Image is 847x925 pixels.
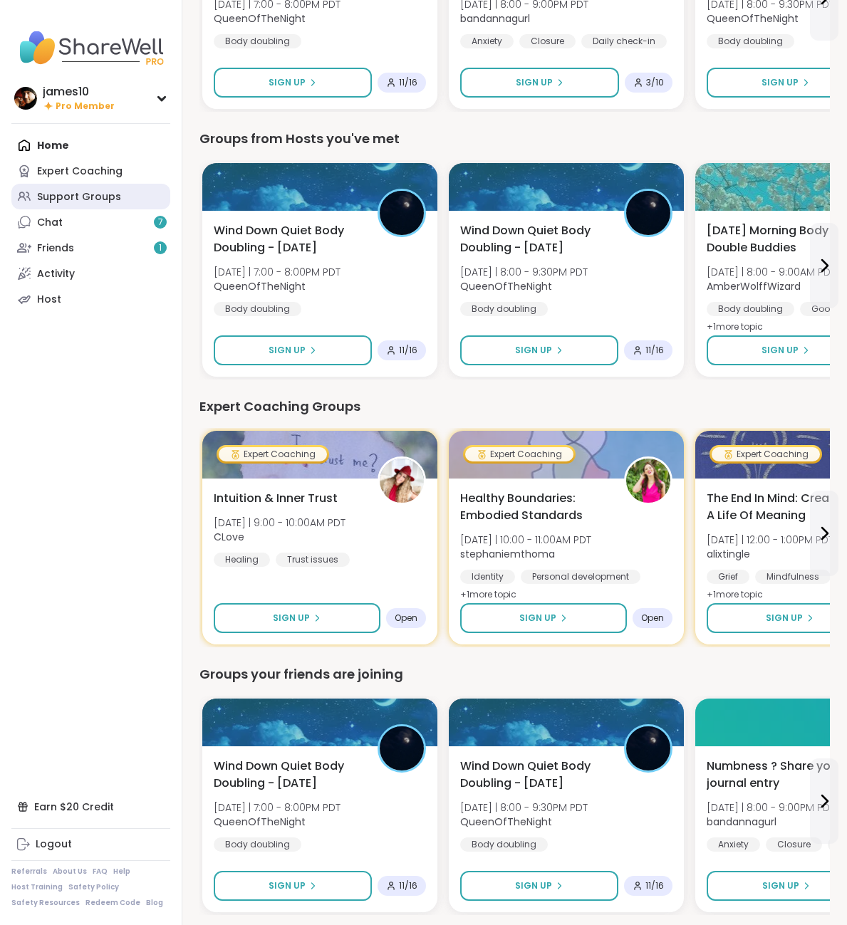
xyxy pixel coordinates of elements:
a: Help [113,867,130,877]
div: Expert Coaching Groups [199,397,830,417]
span: 1 [159,242,162,254]
b: CLove [214,530,244,544]
div: Body doubling [707,302,794,316]
a: Referrals [11,867,47,877]
div: Anxiety [707,837,760,852]
span: 11 / 16 [645,345,664,356]
span: [DATE] | 7:00 - 8:00PM PDT [214,265,341,279]
span: Open [395,612,417,624]
a: Blog [146,898,163,908]
b: alixtingle [707,547,750,561]
img: james10 [14,87,37,110]
span: Sign Up [273,612,310,624]
span: Intuition & Inner Trust [214,490,338,507]
div: Closure [766,837,822,852]
a: Activity [11,261,170,286]
div: Expert Coaching [219,447,327,461]
div: Daily check-in [581,34,667,48]
a: FAQ [93,867,108,877]
a: About Us [53,867,87,877]
div: Expert Coaching [465,447,573,461]
button: Sign Up [214,871,372,901]
b: QueenOfTheNight [214,279,306,293]
span: Sign Up [269,344,306,357]
span: Wind Down Quiet Body Doubling - [DATE] [460,758,608,792]
div: Groups your friends are joining [199,664,830,684]
span: [DATE] | 9:00 - 10:00AM PDT [214,516,345,530]
span: [DATE] | 7:00 - 8:00PM PDT [214,800,341,815]
b: stephaniemthoma [460,547,555,561]
div: Body doubling [460,302,548,316]
div: Groups from Hosts you've met [199,129,830,149]
span: Sign Up [519,612,556,624]
img: stephaniemthoma [626,459,670,503]
div: Mindfulness [755,570,831,584]
a: Redeem Code [85,898,140,908]
button: Sign Up [460,335,618,365]
img: CLove [380,459,424,503]
span: Sign Up [515,879,552,892]
span: 11 / 16 [399,345,417,356]
a: Chat7 [11,209,170,235]
div: Expert Coaching [712,447,820,461]
span: Sign Up [762,76,799,89]
span: 7 [158,216,163,229]
button: Sign Up [214,68,372,98]
span: Wind Down Quiet Body Doubling - [DATE] [460,222,608,256]
div: Activity [37,267,75,281]
b: bandannagurl [707,815,776,829]
button: Sign Up [460,603,627,633]
div: Personal development [521,570,640,584]
b: bandannagurl [460,11,530,26]
span: Sign Up [516,76,553,89]
span: Sign Up [762,879,799,892]
div: Grief [707,570,749,584]
span: 3 / 10 [646,77,664,88]
button: Sign Up [460,871,618,901]
img: QueenOfTheNight [380,726,424,770]
span: Wind Down Quiet Body Doubling - [DATE] [214,758,362,792]
span: [DATE] | 12:00 - 1:00PM PDT [707,533,833,547]
button: Sign Up [460,68,619,98]
img: QueenOfTheNight [380,191,424,235]
div: Friends [37,241,74,256]
img: QueenOfTheNight [626,191,670,235]
b: QueenOfTheNight [214,11,306,26]
img: QueenOfTheNight [626,726,670,770]
a: Friends1 [11,235,170,261]
div: Body doubling [214,302,301,316]
div: Support Groups [37,190,121,204]
div: Body doubling [214,34,301,48]
div: Logout [36,837,72,852]
button: Sign Up [214,335,372,365]
div: Chat [37,216,63,230]
a: Host [11,286,170,312]
div: Closure [519,34,576,48]
b: AmberWolffWizard [707,279,801,293]
div: Body doubling [460,837,548,852]
a: Host Training [11,882,63,892]
span: [DATE] | 8:00 - 9:30PM PDT [460,265,588,279]
span: Sign Up [515,344,552,357]
span: Healthy Boundaries: Embodied Standards [460,490,608,524]
div: Healing [214,553,270,567]
div: Earn $20 Credit [11,794,170,820]
span: [DATE] | 8:00 - 9:30PM PDT [460,800,588,815]
div: Body doubling [214,837,301,852]
span: Sign Up [766,612,803,624]
b: QueenOfTheNight [460,279,552,293]
span: Sign Up [269,76,306,89]
b: QueenOfTheNight [214,815,306,829]
span: 11 / 16 [399,880,417,892]
span: 11 / 16 [399,77,417,88]
a: Support Groups [11,184,170,209]
div: Anxiety [460,34,514,48]
a: Safety Resources [11,898,80,908]
button: Sign Up [214,603,380,633]
b: QueenOfTheNight [707,11,799,26]
a: Safety Policy [68,882,119,892]
a: Logout [11,832,170,857]
span: [DATE] | 10:00 - 11:00AM PDT [460,533,591,547]
span: Sign Up [762,344,799,357]
span: Pro Member [56,100,115,113]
